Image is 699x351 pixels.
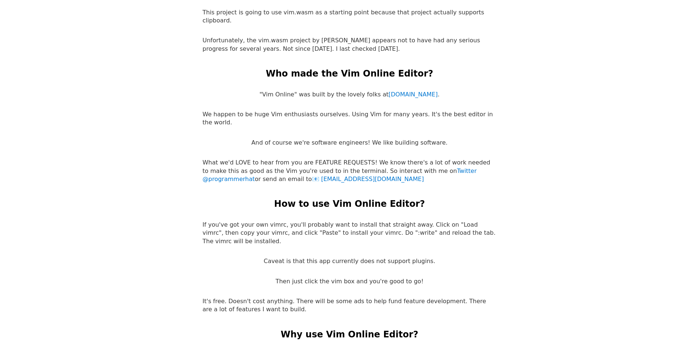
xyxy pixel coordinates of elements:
[202,159,497,183] p: What we'd LOVE to hear from you are FEATURE REQUESTS! We know there's a lot of work needed to mak...
[274,198,425,210] h2: How to use Vim Online Editor?
[202,221,497,245] p: If you've got your own vimrc, you'll probably want to install that straight away. Click on "Load ...
[276,277,424,286] p: Then just click the vim box and you're good to go!
[251,139,448,147] p: And of course we're software engineers! We like building software.
[264,257,435,265] p: Caveat is that this app currently does not support plugins.
[202,8,497,25] p: This project is going to use vim.wasm as a starting point because that project actually supports ...
[202,297,497,314] p: It's free. Doesn't cost anything. There will be some ads to help fund feature development. There ...
[202,110,497,127] p: We happen to be huge Vim enthusiasts ourselves. Using Vim for many years. It's the best editor in...
[281,329,418,341] h2: Why use Vim Online Editor?
[202,36,497,53] p: Unfortunately, the vim.wasm project by [PERSON_NAME] appears not to have had any serious progress...
[266,68,433,80] h2: Who made the Vim Online Editor?
[312,175,424,182] a: [EMAIL_ADDRESS][DOMAIN_NAME]
[388,91,438,98] a: [DOMAIN_NAME]
[259,91,440,99] p: "Vim Online" was built by the lovely folks at .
